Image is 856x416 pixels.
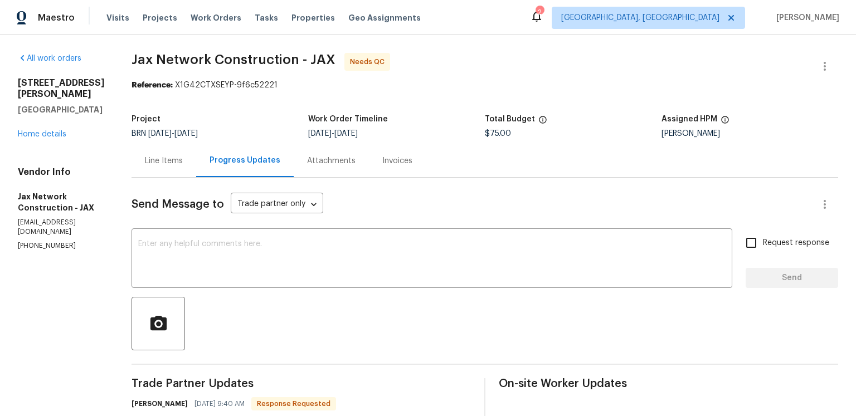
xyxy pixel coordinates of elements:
[231,195,323,214] div: Trade partner only
[210,155,280,166] div: Progress Updates
[132,378,471,389] span: Trade Partner Updates
[18,104,105,115] h5: [GEOGRAPHIC_DATA]
[148,130,172,138] span: [DATE]
[106,12,129,23] span: Visits
[18,241,105,251] p: [PHONE_NUMBER]
[18,130,66,138] a: Home details
[132,199,224,210] span: Send Message to
[308,130,332,138] span: [DATE]
[382,155,412,167] div: Invoices
[18,167,105,178] h4: Vendor Info
[132,130,198,138] span: BRN
[18,77,105,100] h2: [STREET_ADDRESS][PERSON_NAME]
[561,12,719,23] span: [GEOGRAPHIC_DATA], [GEOGRAPHIC_DATA]
[662,115,717,123] h5: Assigned HPM
[145,155,183,167] div: Line Items
[307,155,356,167] div: Attachments
[18,191,105,213] h5: Jax Network Construction - JAX
[132,53,335,66] span: Jax Network Construction - JAX
[772,12,839,23] span: [PERSON_NAME]
[143,12,177,23] span: Projects
[132,398,188,409] h6: [PERSON_NAME]
[485,115,535,123] h5: Total Budget
[662,130,838,138] div: [PERSON_NAME]
[174,130,198,138] span: [DATE]
[132,80,838,91] div: X1G42CTXSEYP-9f6c52221
[485,130,511,138] span: $75.00
[18,55,81,62] a: All work orders
[291,12,335,23] span: Properties
[721,115,729,130] span: The hpm assigned to this work order.
[538,115,547,130] span: The total cost of line items that have been proposed by Opendoor. This sum includes line items th...
[350,56,389,67] span: Needs QC
[334,130,358,138] span: [DATE]
[348,12,421,23] span: Geo Assignments
[499,378,838,389] span: On-site Worker Updates
[763,237,829,249] span: Request response
[132,115,160,123] h5: Project
[18,218,105,237] p: [EMAIL_ADDRESS][DOMAIN_NAME]
[191,12,241,23] span: Work Orders
[148,130,198,138] span: -
[38,12,75,23] span: Maestro
[194,398,245,409] span: [DATE] 9:40 AM
[252,398,335,409] span: Response Requested
[255,14,278,22] span: Tasks
[308,130,358,138] span: -
[308,115,388,123] h5: Work Order Timeline
[536,7,543,18] div: 2
[132,81,173,89] b: Reference:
